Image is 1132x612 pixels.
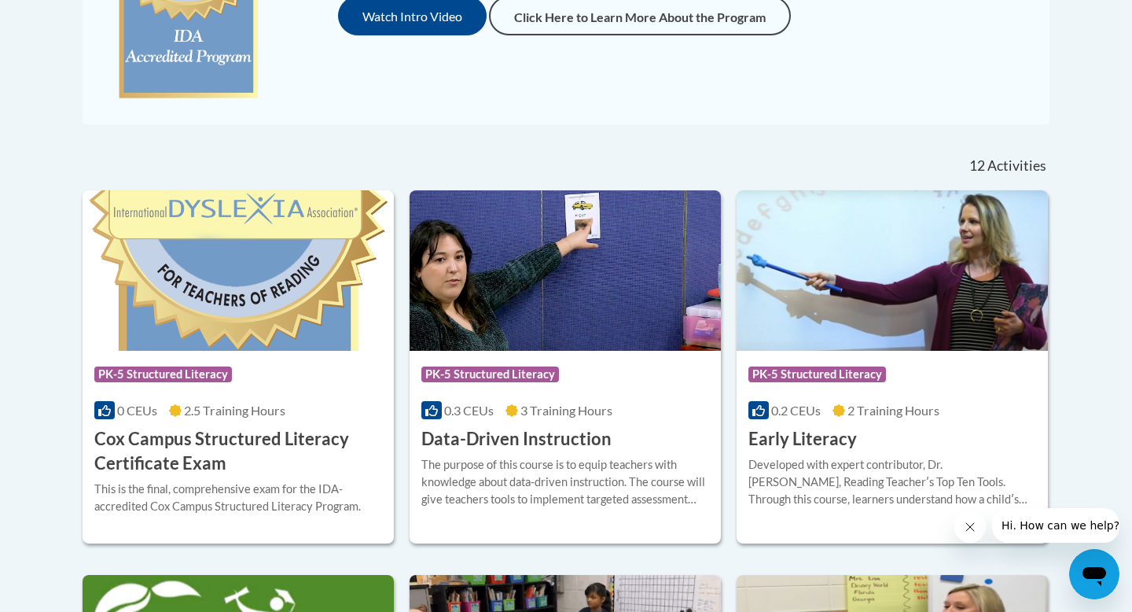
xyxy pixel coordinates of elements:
h3: Cox Campus Structured Literacy Certificate Exam [94,427,382,476]
span: 12 [969,157,985,175]
iframe: Button to launch messaging window [1069,549,1119,599]
span: 3 Training Hours [520,403,612,418]
h3: Data-Driven Instruction [421,427,612,452]
span: Activities [987,157,1046,175]
iframe: Message from company [992,508,1119,543]
span: 2.5 Training Hours [184,403,285,418]
a: Course LogoPK-5 Structured Literacy0.3 CEUs3 Training Hours Data-Driven InstructionThe purpose of... [410,190,721,543]
div: Developed with expert contributor, Dr. [PERSON_NAME], Reading Teacherʹs Top Ten Tools. Through th... [748,456,1036,508]
img: Course Logo [83,190,394,351]
div: The purpose of this course is to equip teachers with knowledge about data-driven instruction. The... [421,456,709,508]
span: PK-5 Structured Literacy [748,367,886,382]
a: Course LogoPK-5 Structured Literacy0.2 CEUs2 Training Hours Early LiteracyDeveloped with expert c... [737,190,1048,543]
span: 0 CEUs [117,403,157,418]
span: 2 Training Hours [847,403,939,418]
div: This is the final, comprehensive exam for the IDA-accredited Cox Campus Structured Literacy Program. [94,481,382,515]
iframe: Close message [954,511,986,543]
a: Course LogoPK-5 Structured Literacy0 CEUs2.5 Training Hours Cox Campus Structured Literacy Certif... [83,190,394,543]
span: PK-5 Structured Literacy [421,367,559,382]
img: Course Logo [737,190,1048,351]
span: 0.2 CEUs [771,403,821,418]
img: Course Logo [410,190,721,351]
span: 0.3 CEUs [444,403,494,418]
span: PK-5 Structured Literacy [94,367,232,382]
h3: Early Literacy [748,427,857,452]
